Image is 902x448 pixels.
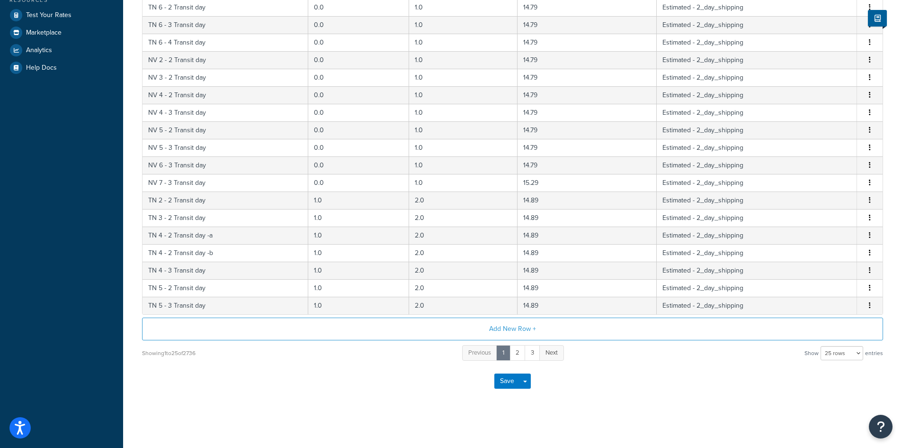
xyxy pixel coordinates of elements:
span: Test Your Rates [26,11,71,19]
td: Estimated - 2_day_shipping [657,69,857,86]
td: 1.0 [409,104,518,121]
td: Estimated - 2_day_shipping [657,192,857,209]
td: 1.0 [308,279,410,297]
td: NV 4 - 2 Transit day [143,86,308,104]
td: 1.0 [308,227,410,244]
td: 14.89 [518,262,657,279]
td: Estimated - 2_day_shipping [657,227,857,244]
td: 1.0 [308,244,410,262]
td: 2.0 [409,209,518,227]
td: TN 2 - 2 Transit day [143,192,308,209]
td: 0.0 [308,51,410,69]
button: Save [494,374,520,389]
td: 14.89 [518,297,657,314]
td: 0.0 [308,121,410,139]
span: Next [545,348,558,357]
td: 0.0 [308,104,410,121]
td: 14.79 [518,69,657,86]
td: 0.0 [308,174,410,192]
span: Analytics [26,46,52,55]
td: NV 7 - 3 Transit day [143,174,308,192]
td: 14.89 [518,209,657,227]
span: Marketplace [26,29,62,37]
td: 1.0 [308,262,410,279]
td: 0.0 [308,139,410,156]
td: 15.29 [518,174,657,192]
td: 1.0 [409,156,518,174]
button: Open Resource Center [869,415,893,439]
a: Next [539,345,564,361]
td: NV 4 - 3 Transit day [143,104,308,121]
span: Help Docs [26,64,57,72]
td: 14.79 [518,86,657,104]
a: Analytics [7,42,116,59]
td: Estimated - 2_day_shipping [657,104,857,121]
td: 1.0 [409,86,518,104]
td: 14.79 [518,16,657,34]
td: 1.0 [308,209,410,227]
button: Add New Row + [142,318,883,340]
a: Previous [462,345,497,361]
a: 3 [525,345,540,361]
td: 0.0 [308,34,410,51]
td: 2.0 [409,262,518,279]
a: 1 [496,345,510,361]
td: 1.0 [409,16,518,34]
td: 2.0 [409,279,518,297]
a: 2 [509,345,526,361]
span: entries [865,347,883,360]
td: 1.0 [308,297,410,314]
td: NV 2 - 2 Transit day [143,51,308,69]
td: Estimated - 2_day_shipping [657,174,857,192]
td: TN 4 - 3 Transit day [143,262,308,279]
td: NV 5 - 3 Transit day [143,139,308,156]
span: Show [804,347,819,360]
td: TN 3 - 2 Transit day [143,209,308,227]
td: TN 4 - 2 Transit day -b [143,244,308,262]
td: 14.79 [518,34,657,51]
td: 1.0 [409,34,518,51]
td: 2.0 [409,227,518,244]
td: Estimated - 2_day_shipping [657,156,857,174]
td: NV 3 - 2 Transit day [143,69,308,86]
td: Estimated - 2_day_shipping [657,244,857,262]
td: 2.0 [409,244,518,262]
td: Estimated - 2_day_shipping [657,34,857,51]
button: Show Help Docs [868,10,887,27]
td: Estimated - 2_day_shipping [657,262,857,279]
li: Marketplace [7,24,116,41]
td: 14.79 [518,139,657,156]
td: 14.79 [518,104,657,121]
td: 0.0 [308,86,410,104]
td: 14.89 [518,279,657,297]
td: Estimated - 2_day_shipping [657,139,857,156]
td: Estimated - 2_day_shipping [657,16,857,34]
td: 14.79 [518,121,657,139]
td: 14.79 [518,51,657,69]
td: TN 5 - 2 Transit day [143,279,308,297]
td: Estimated - 2_day_shipping [657,279,857,297]
td: 1.0 [308,192,410,209]
td: Estimated - 2_day_shipping [657,86,857,104]
a: Test Your Rates [7,7,116,24]
td: NV 6 - 3 Transit day [143,156,308,174]
td: 0.0 [308,69,410,86]
td: 2.0 [409,192,518,209]
td: TN 6 - 4 Transit day [143,34,308,51]
a: Help Docs [7,59,116,76]
td: NV 5 - 2 Transit day [143,121,308,139]
td: TN 4 - 2 Transit day -a [143,227,308,244]
td: Estimated - 2_day_shipping [657,51,857,69]
td: 1.0 [409,51,518,69]
td: 14.79 [518,156,657,174]
td: Estimated - 2_day_shipping [657,297,857,314]
div: Showing 1 to 25 of 2736 [142,347,196,360]
td: Estimated - 2_day_shipping [657,121,857,139]
td: 14.89 [518,227,657,244]
td: 14.89 [518,192,657,209]
span: Previous [468,348,491,357]
td: 1.0 [409,174,518,192]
